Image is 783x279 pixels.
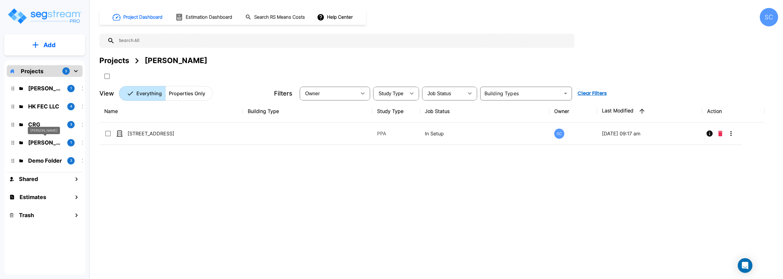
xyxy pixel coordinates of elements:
p: 1 [70,86,72,91]
button: Info [703,127,716,140]
p: View [99,89,114,98]
h1: Estimates [20,193,46,201]
p: Projects [21,67,43,75]
th: Job Status [420,100,549,123]
p: [DATE] 09:17 am [602,130,697,137]
p: 3 [70,158,72,163]
h1: Project Dashboard [123,14,162,21]
button: Search RS Means Costs [243,11,308,23]
p: CRG [28,120,62,129]
input: Search All [115,34,571,48]
button: Open [561,89,570,98]
span: Job Status [428,91,451,96]
div: [PERSON_NAME] [28,127,60,134]
p: In Setup [425,130,544,137]
button: Estimation Dashboard [173,11,236,24]
div: SC [554,129,564,139]
th: Last Modified [597,100,702,123]
button: Everything [119,86,165,101]
h1: Shared [19,175,38,183]
div: Open Intercom Messenger [738,258,752,273]
p: Brandon Monsanto [28,138,62,147]
input: Building Types [482,89,560,98]
button: Delete [716,127,725,140]
h1: Search RS Means Costs [254,14,305,21]
th: Action [702,100,764,123]
div: Select [374,85,406,102]
button: SelectAll [101,70,113,82]
p: Add [43,40,56,50]
p: PPA [377,130,415,137]
img: Logo [7,7,82,25]
button: Help Center [316,11,355,23]
th: Owner [549,100,597,123]
p: Demo Folder [28,156,62,165]
p: 4 [70,104,72,109]
th: Name [99,100,243,123]
span: Owner [305,91,320,96]
button: Project Dashboard [110,10,166,24]
button: Add [4,36,85,54]
p: [STREET_ADDRESS] [128,130,189,137]
div: Projects [99,55,129,66]
h1: Trash [19,211,34,219]
p: Properties Only [169,90,205,97]
div: [PERSON_NAME] [145,55,207,66]
h1: Estimation Dashboard [186,14,232,21]
button: More-Options [725,127,737,140]
p: Everything [136,90,162,97]
p: 1 [70,140,72,145]
div: Select [423,85,464,102]
p: 5 [65,69,67,74]
div: SC [760,8,778,26]
p: Filters [274,89,292,98]
th: Study Type [372,100,420,123]
button: Properties Only [165,86,213,101]
span: Study Type [379,91,403,96]
button: Clear Filters [575,87,609,100]
div: Select [301,85,357,102]
p: Mike Powell [28,84,62,92]
p: HK FEC LLC [28,102,62,111]
p: 3 [70,122,72,127]
th: Building Type [243,100,372,123]
div: Platform [119,86,213,101]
